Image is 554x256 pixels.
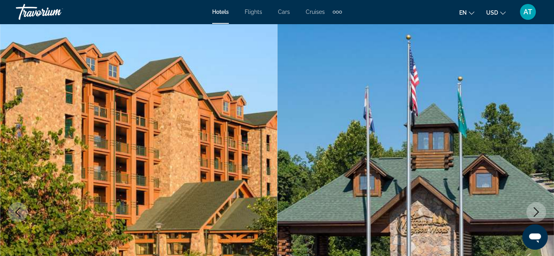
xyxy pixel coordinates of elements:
[16,2,95,22] a: Travorium
[486,7,506,18] button: Change currency
[523,8,532,16] span: AT
[459,7,474,18] button: Change language
[306,9,325,15] a: Cruises
[522,224,548,250] iframe: Button to launch messaging window
[526,202,546,222] button: Next image
[8,202,28,222] button: Previous image
[518,4,538,20] button: User Menu
[212,9,229,15] a: Hotels
[278,9,290,15] a: Cars
[333,6,342,18] button: Extra navigation items
[486,10,498,16] span: USD
[459,10,467,16] span: en
[245,9,262,15] a: Flights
